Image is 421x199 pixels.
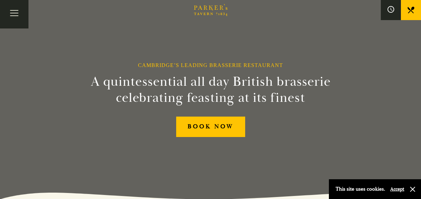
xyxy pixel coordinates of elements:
[176,117,245,137] a: BOOK NOW
[138,62,283,68] h1: Cambridge’s Leading Brasserie Restaurant
[409,186,416,193] button: Close and accept
[58,74,363,106] h2: A quintessential all day British brasserie celebrating feasting at its finest
[390,186,404,192] button: Accept
[336,184,385,194] p: This site uses cookies.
